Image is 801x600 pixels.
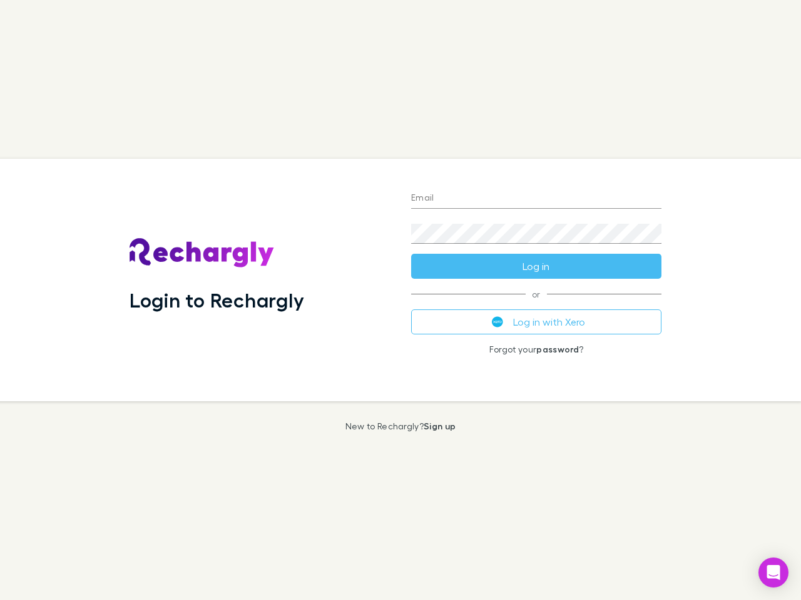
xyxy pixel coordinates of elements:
img: Xero's logo [492,316,503,327]
p: New to Rechargly? [345,421,456,431]
span: or [411,294,661,294]
a: password [536,344,579,354]
p: Forgot your ? [411,344,661,354]
img: Rechargly's Logo [130,238,275,268]
a: Sign up [424,421,456,431]
h1: Login to Rechargly [130,288,304,312]
button: Log in with Xero [411,309,661,334]
button: Log in [411,254,661,279]
div: Open Intercom Messenger [758,557,788,587]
